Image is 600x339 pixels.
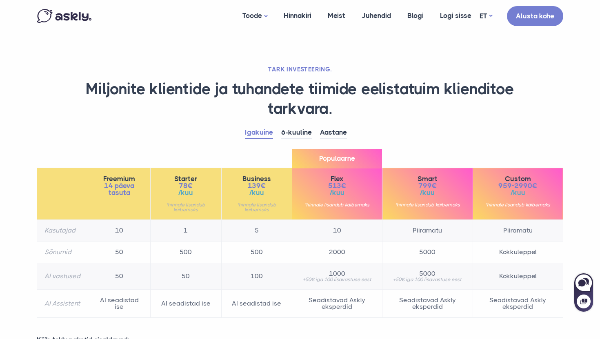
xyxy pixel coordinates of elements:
[390,202,465,207] small: *hinnale lisandub käibemaks
[229,175,284,182] span: Business
[229,182,284,189] span: 139€
[151,242,221,263] td: 500
[300,175,375,182] span: Flex
[292,290,382,318] td: Seadistavad Askly eksperdid
[221,242,292,263] td: 500
[390,270,465,277] span: 5000
[221,290,292,318] td: AI seadistad ise
[37,290,88,318] th: AI Assistent
[292,242,382,263] td: 2000
[473,242,563,263] td: Kokkuleppel
[480,202,556,207] small: *hinnale lisandub käibemaks
[382,290,473,318] td: Seadistavad Askly eksperdid
[473,220,563,242] td: Piiramatu
[300,277,375,282] small: +50€ iga 100 lisavastuse eest
[281,126,312,139] a: 6-kuuline
[300,189,375,196] span: /kuu
[158,202,213,212] small: *hinnale lisandub käibemaks
[507,6,563,26] a: Alusta kohe
[300,202,375,207] small: *hinnale lisandub käibemaks
[151,290,221,318] td: AI seadistad ise
[390,189,465,196] span: /kuu
[37,263,88,290] th: AI vastused
[229,202,284,212] small: *hinnale lisandub käibemaks
[382,220,473,242] td: Piiramatu
[158,182,213,189] span: 78€
[300,182,375,189] span: 513€
[221,263,292,290] td: 100
[480,273,556,279] span: Kokkuleppel
[480,175,556,182] span: Custom
[573,272,594,312] iframe: Askly chat
[390,182,465,189] span: 799€
[480,182,556,189] span: 959-2990€
[37,65,563,73] h2: TARK INVESTEERING.
[158,189,213,196] span: /kuu
[229,189,284,196] span: /kuu
[320,126,347,139] a: Aastane
[96,182,143,196] span: 14 päeva tasuta
[292,149,382,168] span: Populaarne
[88,242,151,263] td: 50
[245,126,273,139] a: Igakuine
[292,220,382,242] td: 10
[96,175,143,182] span: Freemium
[37,242,88,263] th: Sõnumid
[151,263,221,290] td: 50
[88,263,151,290] td: 50
[88,220,151,242] td: 10
[37,220,88,242] th: Kasutajad
[221,220,292,242] td: 5
[151,220,221,242] td: 1
[37,9,91,23] img: Askly
[382,242,473,263] td: 5000
[158,175,213,182] span: Starter
[390,277,465,282] small: +50€ iga 100 lisavastuse eest
[300,270,375,277] span: 1000
[37,80,563,118] h1: Miljonite klientide ja tuhandete tiimide eelistatuim klienditoe tarkvara.
[473,290,563,318] td: Seadistavad Askly eksperdid
[480,189,556,196] span: /kuu
[480,10,492,22] a: ET
[390,175,465,182] span: Smart
[88,290,151,318] td: AI seadistad ise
